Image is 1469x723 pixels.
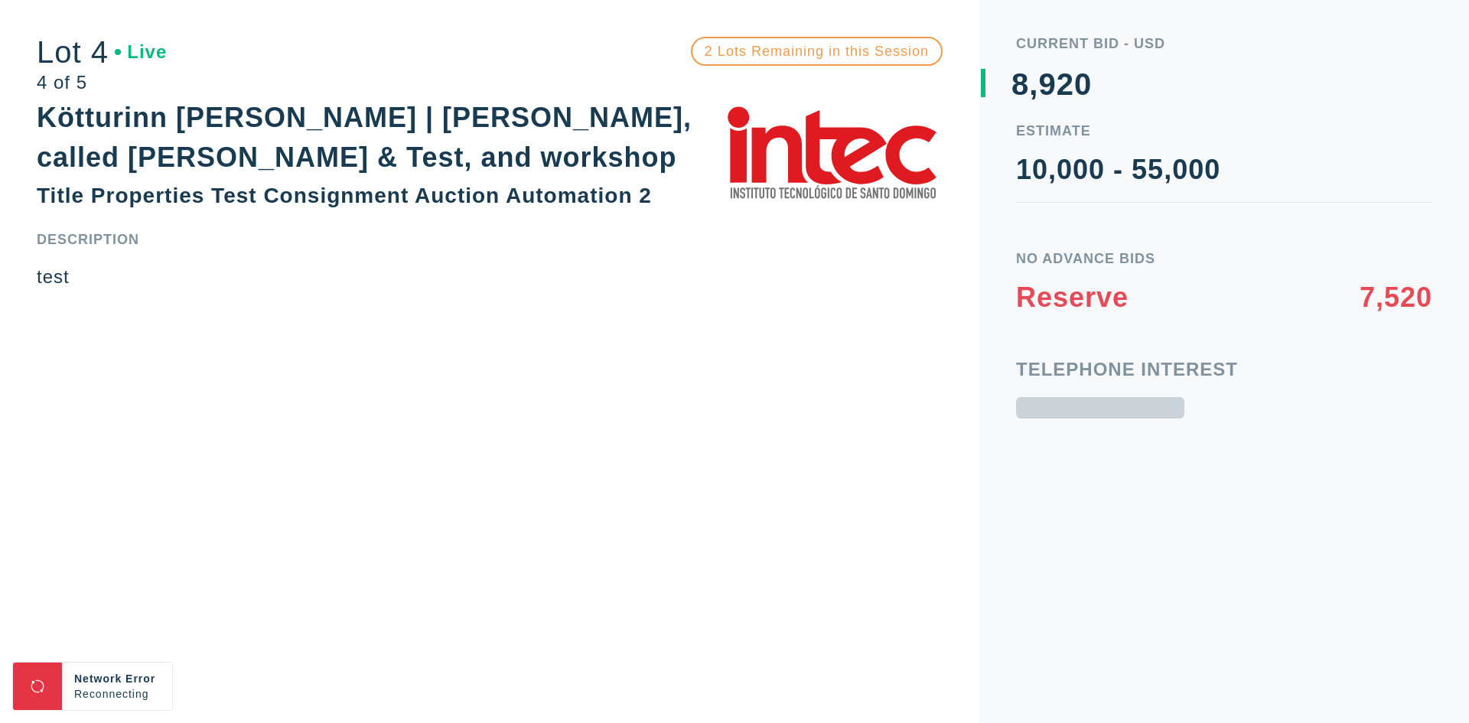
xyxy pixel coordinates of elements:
div: Title Properties Test Consignment Auction Automation 2 [37,184,652,207]
div: Telephone Interest [1016,360,1432,379]
div: Current Bid - USD [1016,37,1432,50]
div: 2 Lots Remaining in this Session [691,37,943,66]
div: 10,000 - 55,000 [1016,156,1432,184]
div: Description [37,233,943,246]
div: Network Error [74,671,160,686]
div: 8 [1011,69,1029,99]
div: 4 of 5 [37,73,167,92]
div: 0 [1074,69,1092,99]
div: Estimate [1016,124,1432,138]
div: 9 [1038,69,1056,99]
div: Live [115,43,167,61]
div: Lot 4 [37,37,167,67]
div: Kötturinn [PERSON_NAME] | [PERSON_NAME], called [PERSON_NAME] & Test, and workshop [37,102,692,173]
p: test [37,265,943,289]
div: No Advance Bids [1016,252,1432,265]
div: Reserve [1016,284,1129,311]
div: 2 [1057,69,1074,99]
div: Reconnecting [74,686,160,702]
div: , [1029,69,1038,375]
div: 7,520 [1360,284,1432,311]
